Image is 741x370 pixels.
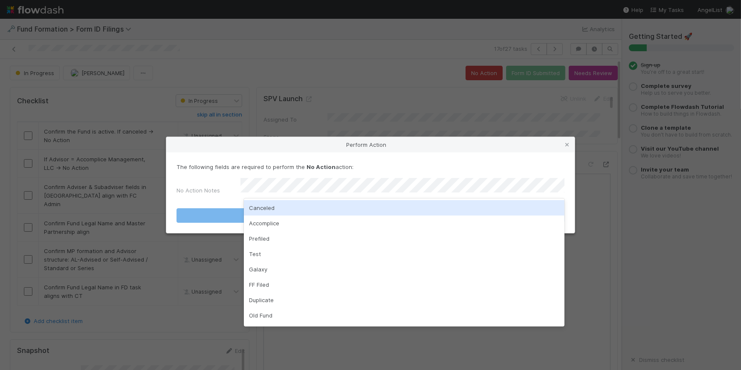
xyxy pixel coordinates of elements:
[244,277,564,292] div: FF Filed
[307,163,336,170] strong: No Action
[244,246,564,262] div: Test
[177,163,564,171] p: The following fields are required to perform the action:
[244,200,564,216] div: Canceled
[244,308,564,323] div: Old Fund
[244,216,564,231] div: Accomplice
[244,323,564,338] div: External Counsel
[244,292,564,308] div: Duplicate
[177,186,220,195] label: No Action Notes
[166,137,575,152] div: Perform Action
[244,262,564,277] div: Galaxy
[244,231,564,246] div: Prefiled
[177,208,564,223] button: No Action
